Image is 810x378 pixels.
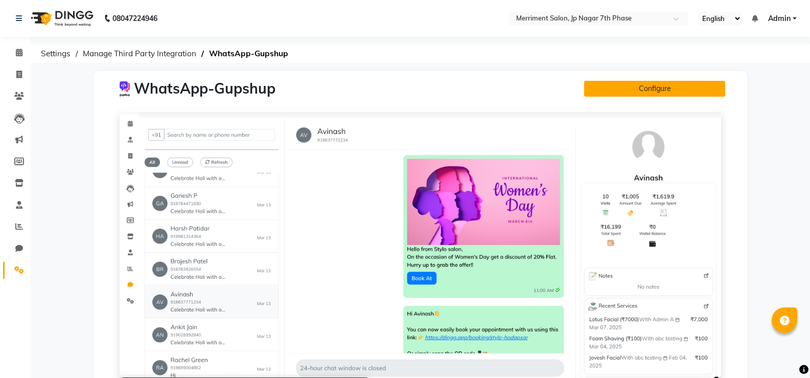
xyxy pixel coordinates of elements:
span: WhatsApp-Gupshup [204,45,293,63]
b: 08047224946 [112,4,157,33]
h3: WhatsApp-Gupshup [134,80,275,97]
button: Configure [584,81,725,97]
span: Manage Third Party Integration [78,45,201,63]
img: logo [26,4,96,33]
img: gupshup [115,79,134,98]
img: image [120,110,721,378]
span: Settings [36,45,76,63]
span: Admin [768,13,791,24]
